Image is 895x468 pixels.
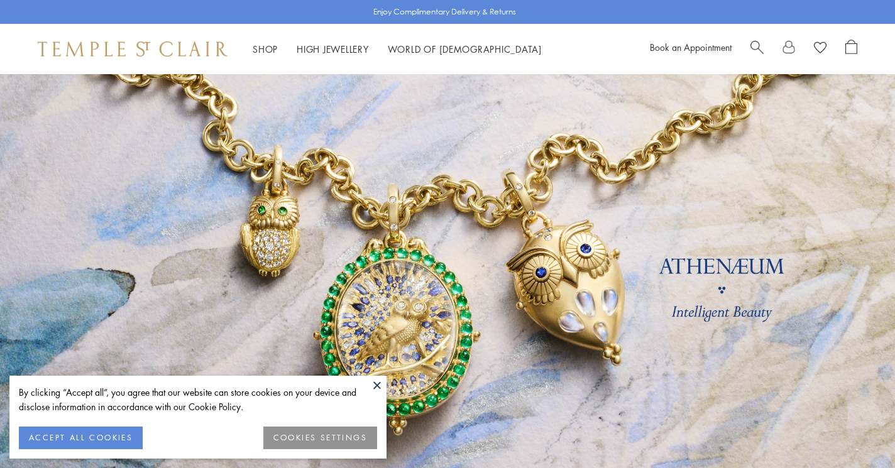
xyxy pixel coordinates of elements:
button: COOKIES SETTINGS [263,427,377,449]
a: World of [DEMOGRAPHIC_DATA]World of [DEMOGRAPHIC_DATA] [388,43,542,55]
iframe: Gorgias live chat messenger [832,409,882,455]
p: Enjoy Complimentary Delivery & Returns [373,6,516,18]
nav: Main navigation [253,41,542,57]
a: ShopShop [253,43,278,55]
a: View Wishlist [814,40,826,58]
a: High JewelleryHigh Jewellery [297,43,369,55]
a: Open Shopping Bag [845,40,857,58]
a: Book an Appointment [650,41,732,53]
a: Search [750,40,764,58]
img: Temple St. Clair [38,41,228,57]
div: By clicking “Accept all”, you agree that our website can store cookies on your device and disclos... [19,385,377,414]
button: ACCEPT ALL COOKIES [19,427,143,449]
